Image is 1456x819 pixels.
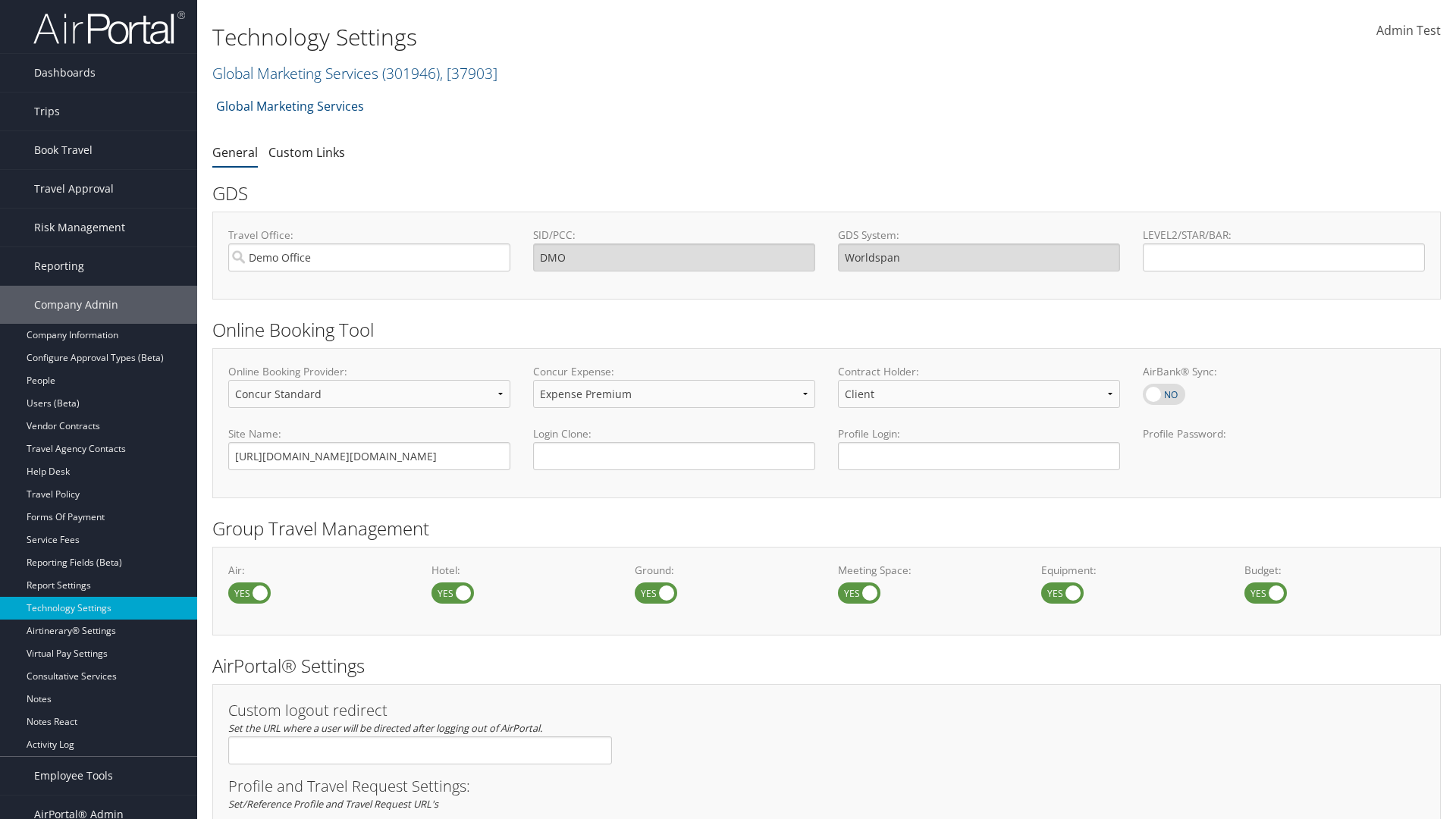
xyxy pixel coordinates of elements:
[431,563,612,578] label: Hotel:
[34,757,113,795] span: Employee Tools
[1041,563,1222,578] label: Equipment:
[33,10,185,45] img: airportal-logo.png
[1143,227,1425,243] label: LEVEL2/STAR/BAR:
[1376,8,1441,55] a: Admin Test
[1244,563,1425,578] label: Budget:
[212,63,497,83] a: Global Marketing Services
[268,144,345,161] a: Custom Links
[212,317,1441,343] h2: Online Booking Tool
[34,247,84,285] span: Reporting
[216,91,364,121] a: Global Marketing Services
[440,63,497,83] span: , [ 37903 ]
[1143,426,1425,469] label: Profile Password:
[1376,22,1441,39] span: Admin Test
[228,779,1425,794] h3: Profile and Travel Request Settings:
[228,703,612,718] h3: Custom logout redirect
[212,144,258,161] a: General
[1143,384,1185,405] label: AirBank® Sync
[533,426,815,441] label: Login Clone:
[228,227,510,243] label: Travel Office:
[533,364,815,379] label: Concur Expense:
[212,180,1429,206] h2: GDS
[212,21,1031,53] h1: Technology Settings
[838,563,1018,578] label: Meeting Space:
[212,516,1441,541] h2: Group Travel Management
[838,227,1120,243] label: GDS System:
[228,426,510,441] label: Site Name:
[34,209,125,246] span: Risk Management
[228,721,542,735] em: Set the URL where a user will be directed after logging out of AirPortal.
[838,426,1120,469] label: Profile Login:
[34,170,114,208] span: Travel Approval
[838,442,1120,470] input: Profile Login:
[212,653,1441,679] h2: AirPortal® Settings
[382,63,440,83] span: ( 301946 )
[228,364,510,379] label: Online Booking Provider:
[34,93,60,130] span: Trips
[34,131,93,169] span: Book Travel
[228,563,409,578] label: Air:
[34,54,96,92] span: Dashboards
[838,364,1120,379] label: Contract Holder:
[533,227,815,243] label: SID/PCC:
[1143,364,1425,379] label: AirBank® Sync:
[228,797,438,811] em: Set/Reference Profile and Travel Request URL's
[34,286,118,324] span: Company Admin
[635,563,815,578] label: Ground:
